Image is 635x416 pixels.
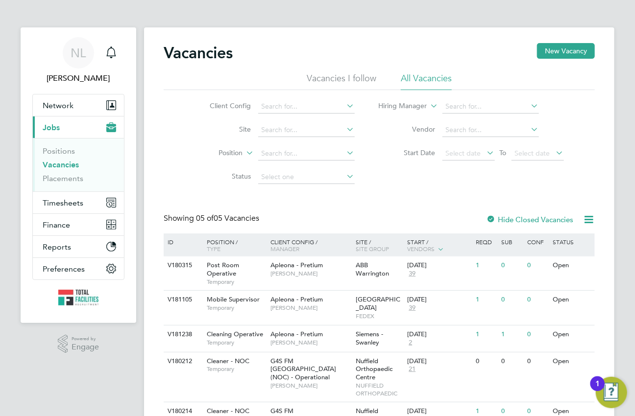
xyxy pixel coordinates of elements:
[33,192,124,213] button: Timesheets
[43,220,70,230] span: Finance
[207,278,266,286] span: Temporary
[207,295,260,303] span: Mobile Supervisor
[596,377,627,408] button: Open Resource Center, 1 new notification
[354,233,405,257] div: Site /
[43,198,83,208] span: Timesheets
[270,261,323,269] span: Apleona - Pretium
[268,233,354,257] div: Client Config /
[258,147,355,161] input: Search for...
[551,256,593,275] div: Open
[497,146,510,159] span: To
[356,312,403,320] span: FEDEX
[33,258,124,279] button: Preferences
[32,290,124,305] a: Go to home page
[356,330,384,347] span: Siemens - Swanley
[595,384,600,396] div: 1
[525,233,550,250] div: Conf
[165,256,199,275] div: V180315
[379,148,436,157] label: Start Date
[407,270,417,278] span: 39
[58,335,99,353] a: Powered byEngage
[473,291,499,309] div: 1
[270,357,336,382] span: G4S FM [GEOGRAPHIC_DATA] (NOC) - Operational
[165,233,199,250] div: ID
[270,295,323,303] span: Apleona - Pretium
[407,245,435,253] span: Vendors
[551,325,593,344] div: Open
[165,325,199,344] div: V181238
[270,330,323,338] span: Apleona - Pretium
[195,172,251,181] label: Status
[187,148,243,158] label: Position
[407,365,417,373] span: 21
[525,352,550,370] div: 0
[551,352,593,370] div: Open
[33,214,124,235] button: Finance
[379,125,436,134] label: Vendor
[72,335,99,343] span: Powered by
[43,160,79,169] a: Vacancies
[407,407,471,416] div: [DATE]
[43,146,75,156] a: Positions
[499,325,525,344] div: 1
[195,101,251,110] label: Client Config
[499,256,525,275] div: 0
[551,233,593,250] div: Status
[525,291,550,309] div: 0
[21,27,136,323] nav: Main navigation
[33,236,124,257] button: Reports
[165,291,199,309] div: V181105
[473,233,499,250] div: Reqd
[165,352,199,370] div: V180212
[442,100,539,114] input: Search for...
[407,304,417,312] span: 39
[196,213,214,223] span: 05 of
[43,101,73,110] span: Network
[207,261,239,277] span: Post Room Operative
[270,270,351,277] span: [PERSON_NAME]
[499,233,525,250] div: Sub
[525,256,550,275] div: 0
[207,245,220,253] span: Type
[401,72,452,90] li: All Vacancies
[33,94,124,116] button: Network
[473,256,499,275] div: 1
[356,295,401,312] span: [GEOGRAPHIC_DATA]
[199,233,268,257] div: Position /
[407,296,471,304] div: [DATE]
[43,264,85,274] span: Preferences
[473,352,499,370] div: 0
[207,330,263,338] span: Cleaning Operative
[537,43,595,59] button: New Vacancy
[525,325,550,344] div: 0
[356,382,403,397] span: NUFFIELD ORTHOPAEDIC
[72,343,99,351] span: Engage
[405,233,473,258] div: Start /
[164,43,233,63] h2: Vacancies
[499,291,525,309] div: 0
[473,325,499,344] div: 1
[43,242,71,252] span: Reports
[207,339,266,347] span: Temporary
[195,125,251,134] label: Site
[58,290,98,305] img: tfrecruitment-logo-retina.png
[164,213,261,224] div: Showing
[43,123,60,132] span: Jobs
[446,149,481,158] span: Select date
[551,291,593,309] div: Open
[407,261,471,270] div: [DATE]
[486,215,573,224] label: Hide Closed Vacancies
[307,72,376,90] li: Vacancies I follow
[258,123,355,137] input: Search for...
[270,245,299,253] span: Manager
[32,72,124,84] span: Nicola Lawrence
[258,170,355,184] input: Select one
[196,213,259,223] span: 05 Vacancies
[33,138,124,191] div: Jobs
[207,357,249,365] span: Cleaner - NOC
[270,304,351,312] span: [PERSON_NAME]
[207,365,266,373] span: Temporary
[71,46,86,59] span: NL
[515,149,550,158] span: Select date
[32,37,124,84] a: NL[PERSON_NAME]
